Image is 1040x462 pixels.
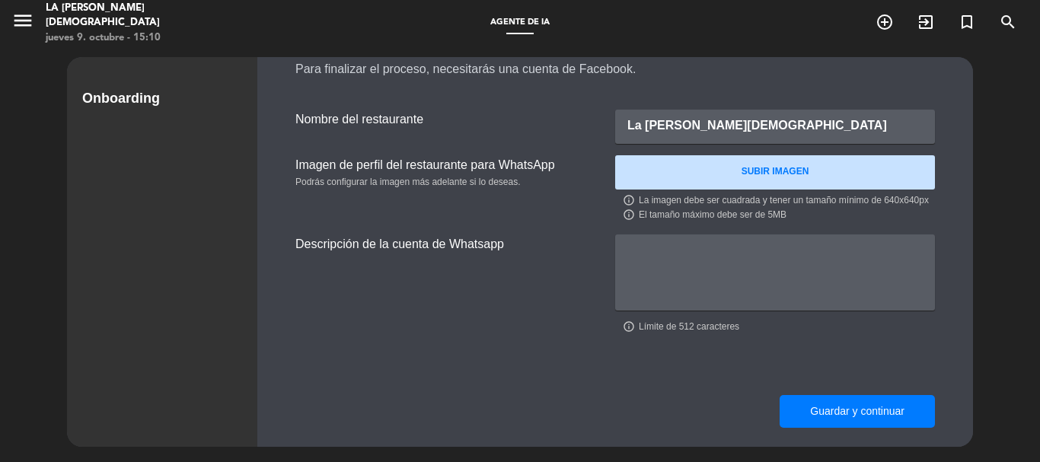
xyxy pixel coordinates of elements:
span: El tamaño máximo debe ser de 5MB [639,208,786,223]
i: exit_to_app [917,13,935,31]
i: turned_in_not [958,13,976,31]
span: info [623,194,635,209]
ngx-dropzone-label: SUBIR IMAGEN [742,164,809,180]
span: La imagen debe ser cuadrada y tener un tamaño mínimo de 640x640px [639,193,929,209]
span: Agente de IA [483,18,557,27]
i: search [999,13,1017,31]
i: menu [11,9,34,32]
div: Podrás configurar la imagen más adelante si lo deseas. [295,175,596,190]
div: jueves 9. octubre - 15:10 [46,30,249,46]
div: La [PERSON_NAME][DEMOGRAPHIC_DATA] [615,110,935,144]
div: Imagen de perfil del restaurante para WhatsApp [295,155,596,175]
span: Límite de 512 caracteres [639,320,739,335]
div: Nombre del restaurante [295,110,615,144]
span: info [623,320,635,335]
div: Onboarding [82,88,242,110]
div: La [PERSON_NAME][DEMOGRAPHIC_DATA] [46,1,249,30]
div: Para finalizar el proceso, necesitarás una cuenta de Facebook. [295,59,935,79]
span: info [623,209,635,223]
button: Guardar y continuar [780,395,935,428]
button: menu [11,9,34,37]
i: add_circle_outline [876,13,894,31]
div: Descripción de la cuenta de Whatsapp [295,234,615,334]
